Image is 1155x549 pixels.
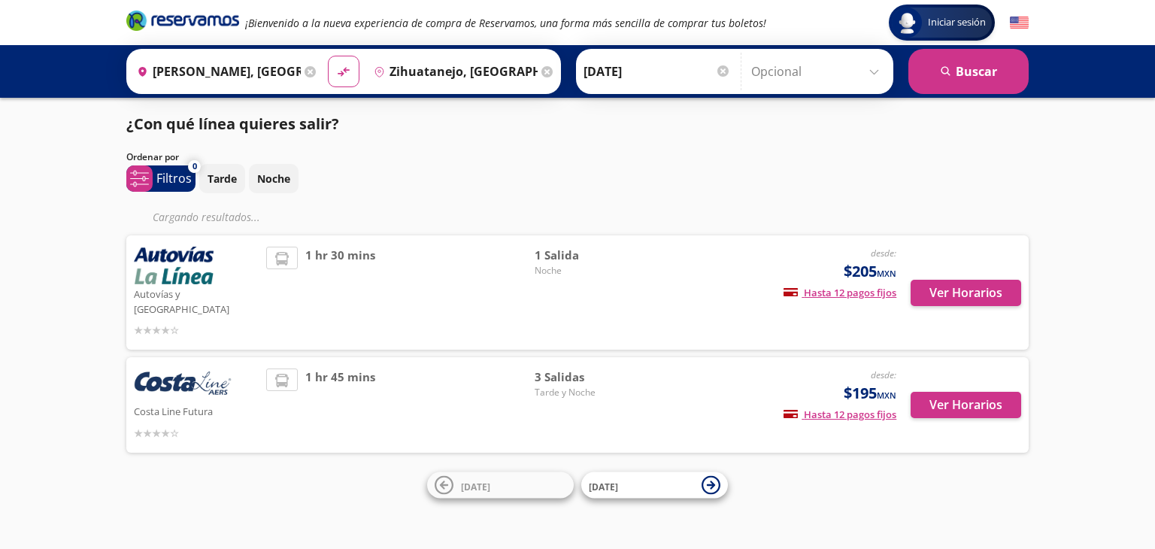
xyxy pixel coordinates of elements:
[249,164,299,193] button: Noche
[871,247,896,259] em: desde:
[153,210,260,224] em: Cargando resultados ...
[305,247,375,338] span: 1 hr 30 mins
[877,390,896,401] small: MXN
[126,9,239,32] i: Brand Logo
[134,247,214,284] img: Autovías y La Línea
[156,169,192,187] p: Filtros
[126,9,239,36] a: Brand Logo
[134,369,232,402] img: Costa Line Futura
[535,369,640,386] span: 3 Salidas
[535,386,640,399] span: Tarde y Noche
[257,171,290,187] p: Noche
[245,16,766,30] em: ¡Bienvenido a la nueva experiencia de compra de Reservamos, una forma más sencilla de comprar tus...
[922,15,992,30] span: Iniciar sesión
[844,382,896,405] span: $195
[911,392,1021,418] button: Ver Horarios
[844,260,896,283] span: $205
[126,165,196,192] button: 0Filtros
[461,480,490,493] span: [DATE]
[908,49,1029,94] button: Buscar
[784,286,896,299] span: Hasta 12 pagos fijos
[871,369,896,381] em: desde:
[199,164,245,193] button: Tarde
[131,53,301,90] input: Buscar Origen
[535,264,640,278] span: Noche
[581,472,728,499] button: [DATE]
[584,53,731,90] input: Elegir Fecha
[368,53,538,90] input: Buscar Destino
[751,53,886,90] input: Opcional
[134,402,259,420] p: Costa Line Futura
[427,472,574,499] button: [DATE]
[535,247,640,264] span: 1 Salida
[134,284,259,317] p: Autovías y [GEOGRAPHIC_DATA]
[784,408,896,421] span: Hasta 12 pagos fijos
[911,280,1021,306] button: Ver Horarios
[126,150,179,164] p: Ordenar por
[208,171,237,187] p: Tarde
[589,480,618,493] span: [DATE]
[126,113,339,135] p: ¿Con qué línea quieres salir?
[305,369,375,441] span: 1 hr 45 mins
[877,268,896,279] small: MXN
[192,160,197,173] span: 0
[1010,14,1029,32] button: English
